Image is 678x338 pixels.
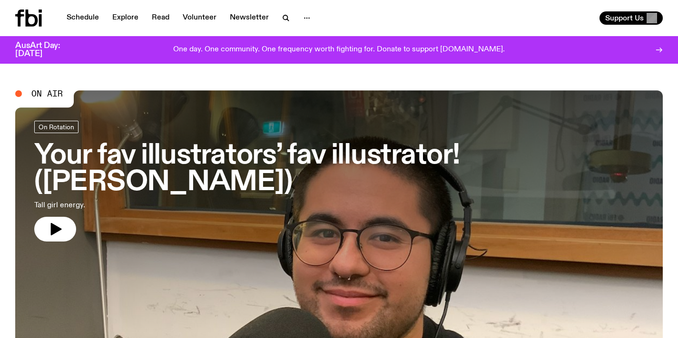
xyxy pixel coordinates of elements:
button: Support Us [599,11,663,25]
a: On Rotation [34,121,79,133]
a: Read [146,11,175,25]
h3: Your fav illustrators’ fav illustrator! ([PERSON_NAME]) [34,143,644,196]
a: Volunteer [177,11,222,25]
a: Your fav illustrators’ fav illustrator! ([PERSON_NAME])Tall girl energy. [34,121,644,241]
span: Support Us [605,14,644,22]
a: Schedule [61,11,105,25]
h3: AusArt Day: [DATE] [15,42,76,58]
span: On Air [31,89,63,98]
a: Newsletter [224,11,275,25]
p: One day. One community. One frequency worth fighting for. Donate to support [DOMAIN_NAME]. [173,46,505,54]
p: Tall girl energy. [34,200,278,211]
span: On Rotation [39,123,74,130]
a: Explore [107,11,144,25]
